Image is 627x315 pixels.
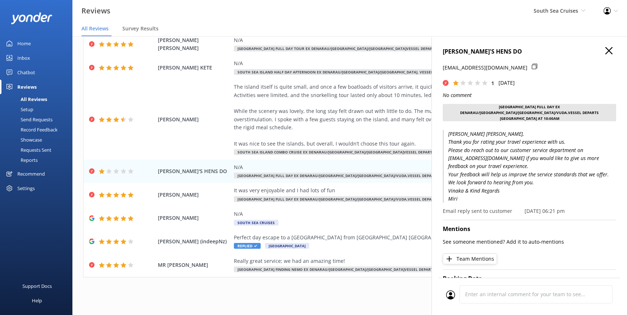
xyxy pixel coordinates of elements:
[158,64,230,72] span: [PERSON_NAME] KETE
[234,173,502,178] span: [GEOGRAPHIC_DATA] Full Day ex Denarau/[GEOGRAPHIC_DATA]/[GEOGRAPHIC_DATA]/Vuda.Vessel departs [GE...
[234,266,478,272] span: [GEOGRAPHIC_DATA] Finding Nemo ex Denarau/[GEOGRAPHIC_DATA]/[GEOGRAPHIC_DATA]Vessel Departs Denar...
[158,261,230,269] span: MR [PERSON_NAME]
[158,191,230,199] span: [PERSON_NAME]
[4,104,72,114] a: Setup
[4,94,47,104] div: All Reviews
[122,25,159,32] span: Survey Results
[4,135,42,145] div: Showcase
[443,274,616,283] h4: Booking Data
[17,80,37,94] div: Reviews
[4,94,72,104] a: All Reviews
[443,64,527,72] p: [EMAIL_ADDRESS][DOMAIN_NAME]
[158,214,230,222] span: [PERSON_NAME]
[32,293,42,308] div: Help
[17,65,35,80] div: Chatbot
[81,5,110,17] h3: Reviews
[158,36,230,52] span: [PERSON_NAME] [PERSON_NAME]
[4,114,72,125] a: Send Requests
[443,207,512,215] p: Email reply sent to customer
[234,69,513,75] span: South Sea Island Half Day Afternoon ex Denarau/[GEOGRAPHIC_DATA]/[GEOGRAPHIC_DATA]. Vessel Depart...
[234,83,563,148] div: The island itself is quite small, and once a few boatloads of visitors arrive, it quickly feels c...
[4,125,58,135] div: Record Feedback
[534,7,578,14] span: South Sea Cruises
[4,104,33,114] div: Setup
[158,167,230,175] span: [PERSON_NAME]'S HENS DO
[4,155,38,165] div: Reports
[443,92,472,98] i: No comment
[234,243,261,249] span: Replied
[234,163,563,171] div: N/A
[443,47,616,56] h4: [PERSON_NAME]'S HENS DO
[443,253,497,264] button: Team Mentions
[17,181,35,196] div: Settings
[443,224,616,234] h4: Mentions
[234,46,501,51] span: [GEOGRAPHIC_DATA] Full Day Tour ex Denarau/[GEOGRAPHIC_DATA]/[GEOGRAPHIC_DATA]Vessel departs [GEO...
[265,243,309,249] span: [GEOGRAPHIC_DATA]
[17,167,45,181] div: Recommend
[234,59,563,67] div: N/A
[158,115,230,123] span: [PERSON_NAME]
[605,47,613,55] button: Close
[234,149,460,155] span: South Sea Island Combo Cruise ex Denarau/[GEOGRAPHIC_DATA]/[GEOGRAPHIC_DATA]Vessel departs at 08:...
[491,80,494,87] span: 1
[234,186,563,194] div: It was very enjoyable and I had lots of fun
[4,114,52,125] div: Send Requests
[525,207,565,215] p: [DATE] 06:21 pm
[498,79,515,87] p: [DATE]
[443,104,616,121] div: [GEOGRAPHIC_DATA] Full Day ex Denarau/[GEOGRAPHIC_DATA]/[GEOGRAPHIC_DATA]/Vuda.Vessel departs [GE...
[17,51,30,65] div: Inbox
[22,279,52,293] div: Support Docs
[4,145,72,155] a: Requests Sent
[17,36,31,51] div: Home
[234,257,563,265] div: Really great service; we had an amazing time!
[234,36,563,44] div: N/A
[446,290,455,299] img: user_profile.svg
[4,155,72,165] a: Reports
[4,135,72,145] a: Showcase
[443,130,616,203] p: [PERSON_NAME] [PERSON_NAME], Thank you for rating your travel experience with us. Please do reach...
[443,238,616,246] p: See someone mentioned? Add it to auto-mentions
[11,12,52,24] img: yonder-white-logo.png
[234,234,563,241] div: Perfect day escape to a [GEOGRAPHIC_DATA] from [GEOGRAPHIC_DATA] [GEOGRAPHIC_DATA]...
[4,145,51,155] div: Requests Sent
[158,238,230,245] span: [PERSON_NAME] (indeepNz)
[4,125,72,135] a: Record Feedback
[234,220,278,226] span: South Sea Cruises
[81,25,109,32] span: All Reviews
[234,210,563,218] div: N/A
[234,196,502,202] span: [GEOGRAPHIC_DATA] Full Day ex Denarau/[GEOGRAPHIC_DATA]/[GEOGRAPHIC_DATA]/Vuda.Vessel departs [GE...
